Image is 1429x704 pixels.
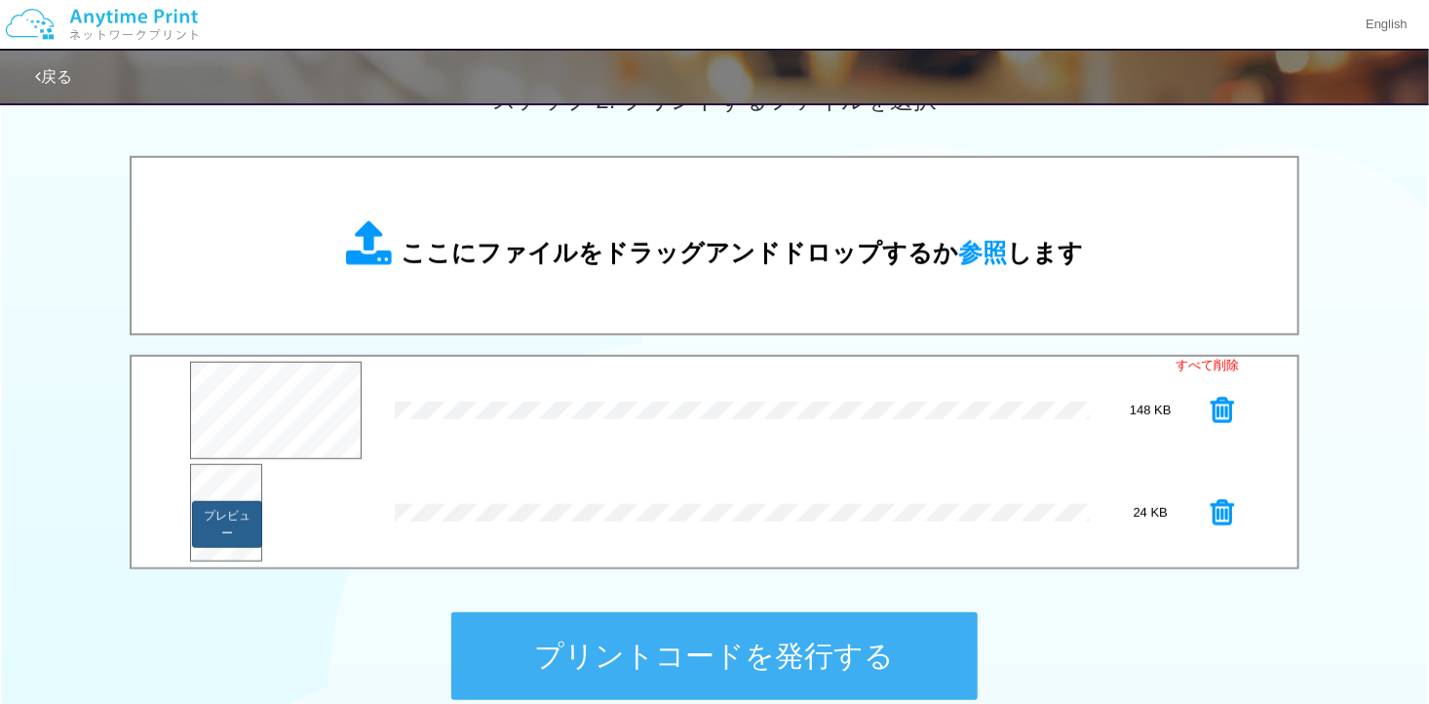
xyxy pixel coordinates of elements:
span: ステップ 2: プリントするファイルを選択 [492,87,937,113]
div: 24 KB [1090,504,1211,523]
a: すべて削除 [1176,357,1239,375]
span: 参照 [958,239,1007,266]
button: プリントコードを発行する [451,612,978,700]
span: ここにファイルをドラッグアンドドロップするか します [401,239,1083,266]
div: 148 KB [1090,402,1211,420]
button: プレビュー [192,501,262,548]
a: 戻る [35,68,72,85]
